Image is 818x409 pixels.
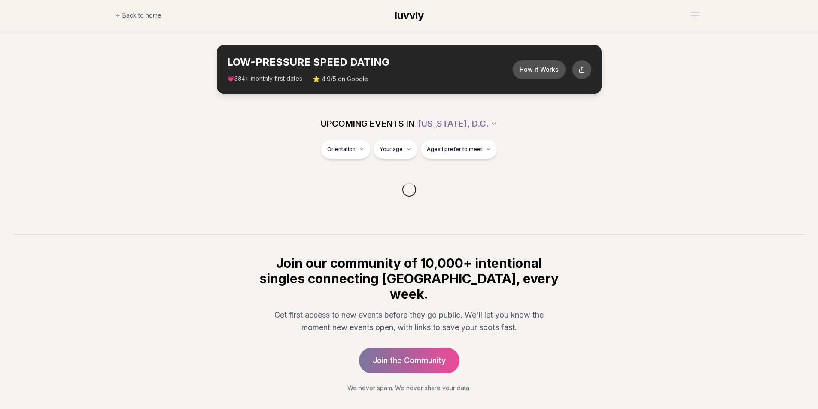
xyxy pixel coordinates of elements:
p: Get first access to new events before they go public. We'll let you know the moment new events op... [265,309,553,334]
span: Back to home [122,11,161,20]
span: 💗 + monthly first dates [227,74,302,83]
button: [US_STATE], D.C. [418,114,497,133]
span: 384 [234,76,245,82]
button: Your age [374,140,417,159]
a: Back to home [116,7,161,24]
span: luvvly [395,9,424,21]
h2: Join our community of 10,000+ intentional singles connecting [GEOGRAPHIC_DATA], every week. [258,255,560,302]
button: Ages I prefer to meet [421,140,497,159]
h2: LOW-PRESSURE SPEED DATING [227,55,513,69]
p: We never spam. We never share your data. [258,384,560,392]
button: Orientation [321,140,370,159]
button: Open menu [687,9,703,22]
button: How it Works [513,60,566,79]
span: ⭐ 4.9/5 on Google [313,75,368,83]
a: Join the Community [359,348,459,373]
span: Your age [380,146,403,153]
span: Ages I prefer to meet [427,146,482,153]
a: luvvly [395,9,424,22]
span: Orientation [327,146,356,153]
span: UPCOMING EVENTS IN [321,118,414,130]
